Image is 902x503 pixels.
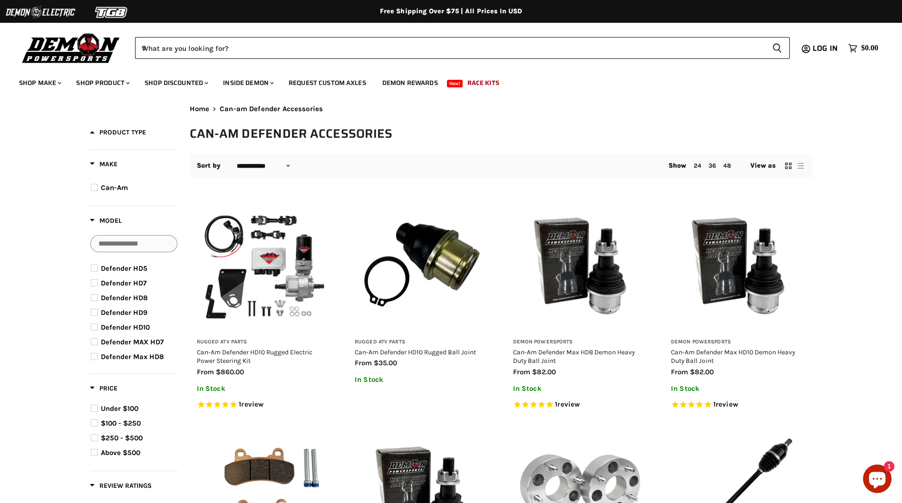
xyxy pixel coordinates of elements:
span: Log in [813,42,838,54]
img: Can-Am Defender Max HD10 Demon Heavy Duty Ball Joint [671,198,805,332]
span: Rated 5.0 out of 5 stars 1 reviews [197,400,331,410]
span: Make [90,160,117,168]
h1: Can-am Defender Accessories [190,126,813,142]
form: Product [135,37,790,59]
img: Demon Electric Logo 2 [5,3,76,21]
span: Defender HD7 [101,279,146,287]
img: Can-Am Defender HD10 Rugged Ball Joint [355,198,489,332]
span: Above $500 [101,448,140,457]
span: $82.00 [690,368,714,376]
a: Log in [808,44,844,53]
span: $35.00 [374,359,397,367]
button: list view [796,161,805,171]
span: Can-am Defender Accessories [220,105,323,113]
a: Race Kits [460,73,506,93]
h3: Demon Powersports [513,339,648,346]
img: Can-Am Defender HD10 Rugged Electric Power Steering Kit [197,198,331,332]
span: review [241,400,263,408]
span: 1 reviews [239,400,263,408]
span: New! [447,80,463,87]
h3: Rugged ATV Parts [355,339,489,346]
span: Model [90,217,122,225]
span: from [197,368,214,376]
span: 1 reviews [713,400,738,408]
a: $0.00 [844,41,883,55]
a: Shop Make [12,73,67,93]
button: Filter by Price [90,384,117,396]
a: 48 [723,162,731,169]
button: grid view [784,161,793,171]
inbox-online-store-chat: Shopify online store chat [860,465,894,495]
a: Can-Am Defender Max HD10 Demon Heavy Duty Ball Joint [671,348,795,364]
span: 1 reviews [555,400,580,408]
span: $100 - $250 [101,419,141,427]
button: Filter by Review Ratings [90,481,152,493]
span: Defender HD9 [101,308,147,317]
span: $250 - $500 [101,434,143,442]
input: When autocomplete results are available use up and down arrows to review and enter to select [135,37,765,59]
p: In Stock [513,385,648,393]
span: View as [750,162,776,170]
span: Price [90,384,117,392]
span: from [513,368,530,376]
span: Product Type [90,128,146,136]
span: Defender HD5 [101,264,147,273]
img: Demon Powersports [19,31,123,65]
a: Demon Rewards [375,73,445,93]
span: review [557,400,580,408]
span: Under $100 [101,404,138,413]
button: Search [765,37,790,59]
a: Shop Product [69,73,136,93]
button: Filter by Product Type [90,128,146,140]
p: In Stock [197,385,331,393]
a: Home [190,105,210,113]
span: Defender MAX HD7 [101,338,164,346]
h3: Demon Powersports [671,339,805,346]
p: In Stock [671,385,805,393]
span: from [671,368,688,376]
a: Can-Am Defender Max HD8 Demon Heavy Duty Ball Joint [513,348,635,364]
img: TGB Logo 2 [76,3,147,21]
ul: Main menu [12,69,876,93]
span: Defender HD8 [101,294,148,302]
button: Filter by Make [90,160,117,171]
a: Can-Am Defender HD10 Rugged Electric Power Steering Kit [197,348,312,364]
nav: Collection utilities [190,154,813,178]
h3: Rugged ATV Parts [197,339,331,346]
span: Rated 5.0 out of 5 stars 1 reviews [671,400,805,410]
p: In Stock [355,376,489,384]
span: Defender HD10 [101,323,150,332]
button: Filter by Model [90,216,122,228]
a: Shop Discounted [137,73,214,93]
span: Defender Max HD8 [101,352,164,361]
div: Free Shipping Over $75 | All Prices In USD [71,7,832,16]
span: Review Ratings [90,482,152,490]
span: $860.00 [216,368,244,376]
img: Can-Am Defender Max HD8 Demon Heavy Duty Ball Joint [513,198,648,332]
a: 24 [694,162,701,169]
a: Inside Demon [216,73,280,93]
span: Can-Am [101,183,128,192]
nav: Breadcrumbs [190,105,813,113]
a: 36 [708,162,716,169]
span: $0.00 [861,44,878,53]
label: Sort by [197,162,221,170]
span: review [716,400,738,408]
a: Can-Am Defender HD10 Rugged Ball Joint [355,348,476,356]
input: Search Options [90,235,177,252]
span: from [355,359,372,367]
span: Show [669,161,687,170]
a: Request Custom Axles [281,73,373,93]
span: Rated 5.0 out of 5 stars 1 reviews [513,400,648,410]
span: $82.00 [532,368,556,376]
